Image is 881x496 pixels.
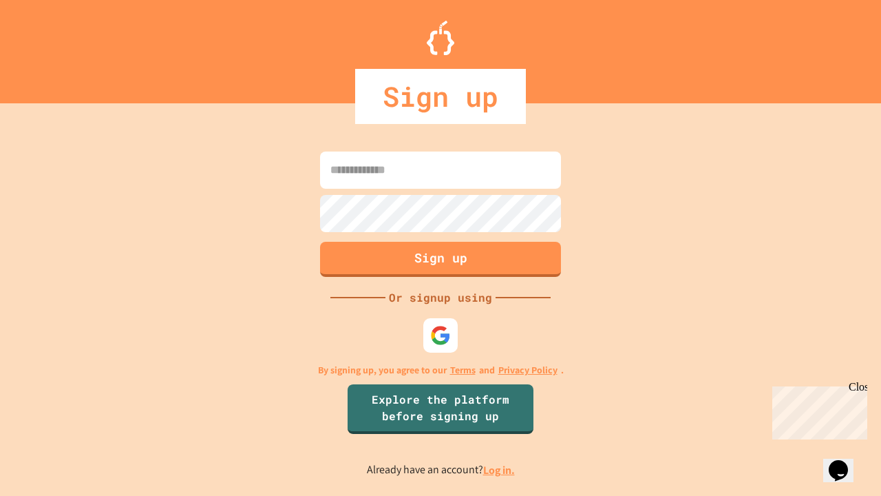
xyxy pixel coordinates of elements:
[483,463,515,477] a: Log in.
[348,384,533,434] a: Explore the platform before signing up
[367,462,515,479] p: Already have an account?
[320,242,561,277] button: Sign up
[767,381,867,440] iframe: chat widget
[6,6,95,87] div: Chat with us now!Close
[430,325,451,346] img: google-icon.svg
[498,363,558,378] a: Privacy Policy
[385,289,496,306] div: Or signup using
[355,69,526,124] div: Sign up
[823,441,867,482] iframe: chat widget
[450,363,476,378] a: Terms
[318,363,564,378] p: By signing up, you agree to our and .
[427,21,454,55] img: Logo.svg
